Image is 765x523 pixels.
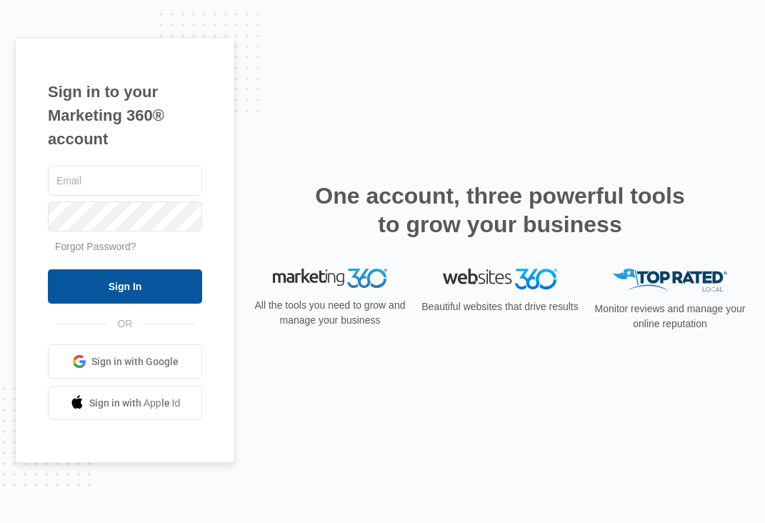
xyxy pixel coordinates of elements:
p: Beautiful websites that drive results [420,299,580,314]
h2: One account, three powerful tools to grow your business [311,181,689,239]
img: Marketing 360 [273,269,387,289]
img: Top Rated Local [613,269,727,292]
a: Forgot Password? [55,241,136,252]
a: Sign in with Apple Id [48,386,202,420]
span: OR [107,317,142,332]
h1: Sign in to your Marketing 360® account [48,80,202,151]
a: Sign in with Google [48,344,202,379]
p: All the tools you need to grow and manage your business [250,298,410,328]
span: Sign in with Google [91,354,179,369]
input: Email [48,166,202,196]
p: Monitor reviews and manage your online reputation [590,302,750,332]
img: Websites 360 [443,269,557,289]
span: Sign in with Apple Id [89,396,181,411]
input: Sign In [48,269,202,304]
